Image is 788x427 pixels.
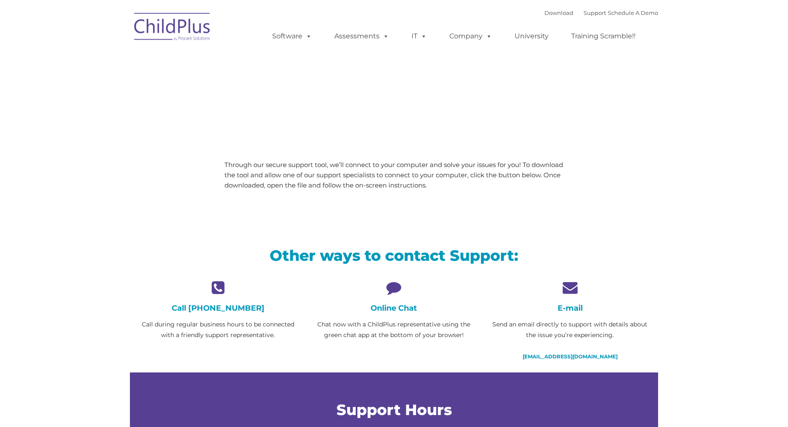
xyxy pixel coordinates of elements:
[584,9,606,16] a: Support
[608,9,658,16] a: Schedule A Demo
[489,303,652,313] h4: E-mail
[326,28,397,45] a: Assessments
[506,28,557,45] a: University
[563,28,644,45] a: Training Scramble!!
[224,160,564,190] p: Through our secure support tool, we’ll connect to your computer and solve your issues for you! To...
[312,319,475,340] p: Chat now with a ChildPlus representative using the green chat app at the bottom of your browser!
[403,28,435,45] a: IT
[136,319,299,340] p: Call during regular business hours to be connected with a friendly support representative.
[544,9,658,16] font: |
[264,28,320,45] a: Software
[544,9,573,16] a: Download
[523,353,618,360] a: [EMAIL_ADDRESS][DOMAIN_NAME]
[312,303,475,313] h4: Online Chat
[489,319,652,340] p: Send an email directly to support with details about the issue you’re experiencing.
[130,7,215,49] img: ChildPlus by Procare Solutions
[441,28,500,45] a: Company
[136,61,455,87] span: LiveSupport with SplashTop
[136,303,299,313] h4: Call [PHONE_NUMBER]
[336,401,452,419] span: Support Hours
[136,246,652,265] h2: Other ways to contact Support:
